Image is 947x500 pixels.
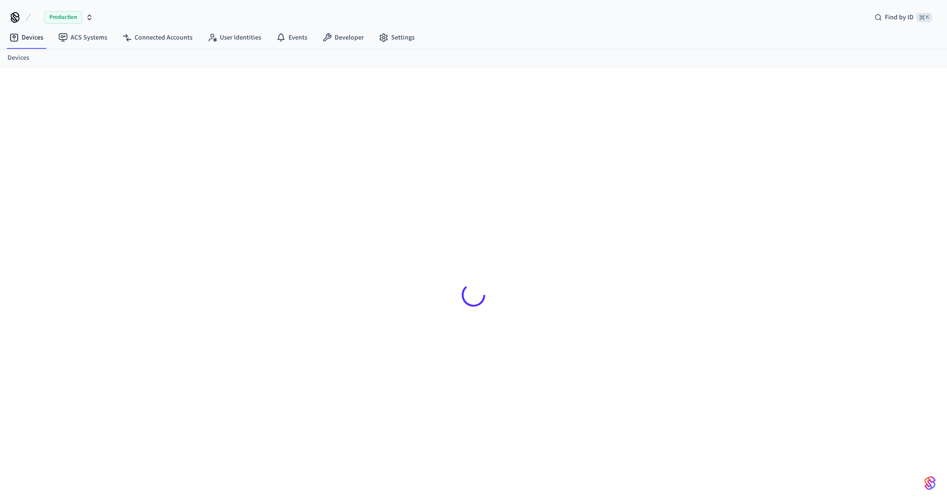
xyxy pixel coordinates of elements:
[44,11,82,24] span: Production
[315,29,371,46] a: Developer
[924,476,936,491] img: SeamLogoGradient.69752ec5.svg
[916,13,932,22] span: ⌘ K
[2,29,51,46] a: Devices
[115,29,200,46] a: Connected Accounts
[371,29,422,46] a: Settings
[8,53,29,63] a: Devices
[51,29,115,46] a: ACS Systems
[269,29,315,46] a: Events
[885,13,914,22] span: Find by ID
[867,9,939,26] div: Find by ID⌘ K
[200,29,269,46] a: User Identities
